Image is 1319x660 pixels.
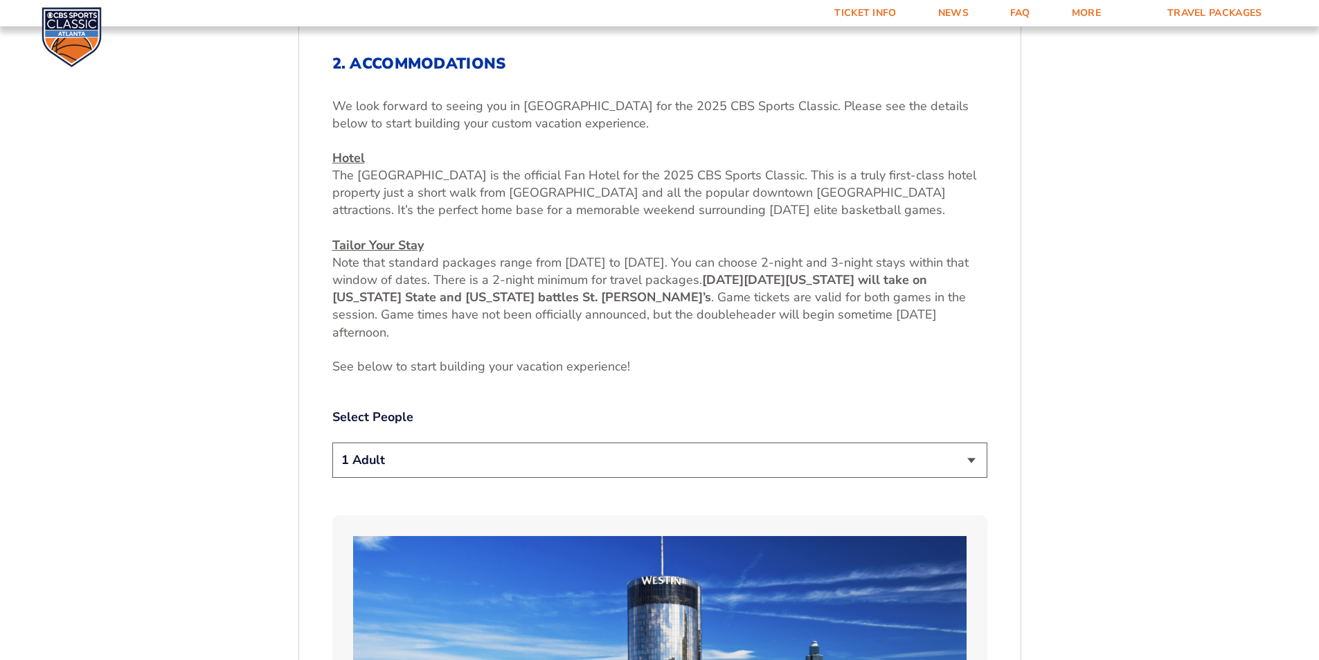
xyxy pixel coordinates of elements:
h2: 2. Accommodations [332,55,987,73]
strong: [US_STATE] will take on [US_STATE] State and [US_STATE] battles St. [PERSON_NAME]’s [332,271,927,305]
u: Hotel [332,150,365,166]
span: xperience! [573,358,630,375]
p: See below to start building your vacation e [332,358,987,375]
strong: [DATE][DATE] [702,271,785,288]
p: We look forward to seeing you in [GEOGRAPHIC_DATA] for the 2025 CBS Sports Classic. Please see th... [332,98,987,132]
span: . Game tickets are valid for both games in the session. Game times have not been officially annou... [332,289,966,340]
img: CBS Sports Classic [42,7,102,67]
span: Note that standard packages range from [DATE] to [DATE]. You can choose 2-night and 3-night stays... [332,254,969,288]
u: Tailor Your Stay [332,237,424,253]
label: Select People [332,409,987,426]
span: The [GEOGRAPHIC_DATA] is the official Fan Hotel for the 2025 CBS Sports Classic. This is a truly ... [332,167,976,218]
